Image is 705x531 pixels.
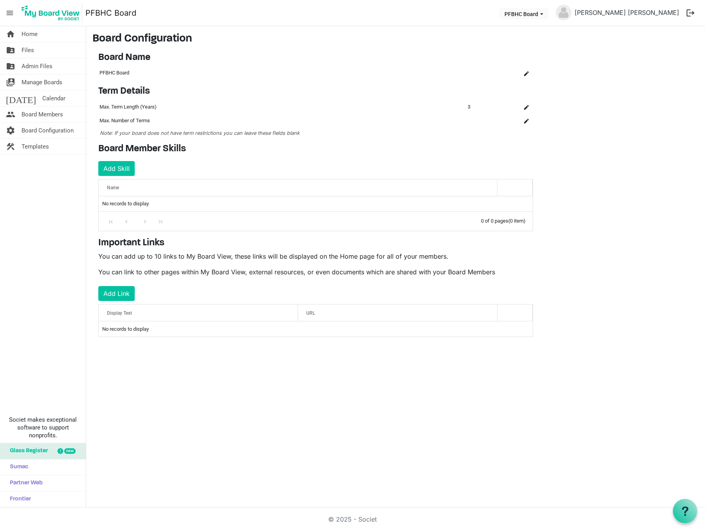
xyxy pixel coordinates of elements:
[140,216,150,227] div: Go to next page
[306,310,315,316] span: URL
[107,185,119,190] span: Name
[98,114,466,128] td: Max. Number of Terms column header Name
[98,252,533,261] p: You can add up to 10 links to My Board View, these links will be displayed on the Home page for a...
[121,216,132,227] div: Go to previous page
[498,114,533,128] td: is Command column column header
[107,310,132,316] span: Display Text
[506,66,533,80] td: is Command column column header
[98,100,466,114] td: Max. Term Length (Years) column header Name
[92,33,699,46] h3: Board Configuration
[64,448,76,454] div: new
[19,3,85,23] a: My Board View Logo
[481,218,508,224] span: 0 of 0 pages
[508,218,526,224] span: (0 item)
[98,267,533,277] p: You can link to other pages within My Board View, external resources, or even documents which are...
[98,143,533,155] h4: Board Member Skills
[6,459,28,475] span: Sumac
[99,196,533,211] td: No records to display
[4,416,82,439] span: Societ makes exceptional software to support nonprofits.
[42,91,65,106] span: Calendar
[155,216,166,227] div: Go to last page
[521,101,532,112] button: Edit
[106,216,116,227] div: Go to first page
[556,5,571,20] img: no-profile-picture.svg
[19,3,82,23] img: My Board View Logo
[22,26,38,42] span: Home
[98,161,135,176] button: Add Skill
[6,26,15,42] span: home
[99,321,533,336] td: No records to display
[22,58,52,74] span: Admin Files
[100,130,300,136] span: Note: If your board does not have term restrictions you can leave these fields blank
[481,212,533,228] div: 0 of 0 pages (0 item)
[6,91,36,106] span: [DATE]
[466,100,498,114] td: 3 column header Name
[22,107,63,122] span: Board Members
[499,8,548,19] button: PFBHC Board dropdownbutton
[98,66,506,80] td: PFBHC Board column header Name
[6,139,15,154] span: construction
[85,5,136,21] a: PFBHC Board
[98,237,533,249] h4: Important Links
[98,52,533,63] h4: Board Name
[6,42,15,58] span: folder_shared
[98,86,533,97] h4: Term Details
[6,475,43,491] span: Partner Web
[498,100,533,114] td: is Command column column header
[2,5,17,20] span: menu
[22,42,34,58] span: Files
[22,123,74,138] span: Board Configuration
[6,491,31,507] span: Frontier
[22,74,62,90] span: Manage Boards
[682,5,699,21] button: logout
[6,443,48,459] span: Glass Register
[6,107,15,122] span: people
[466,114,498,128] td: column header Name
[6,123,15,138] span: settings
[521,67,532,78] button: Edit
[22,139,49,154] span: Templates
[571,5,682,20] a: [PERSON_NAME] [PERSON_NAME]
[6,58,15,74] span: folder_shared
[98,286,135,301] button: Add Link
[6,74,15,90] span: switch_account
[521,115,532,126] button: Edit
[328,515,377,523] a: © 2025 - Societ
